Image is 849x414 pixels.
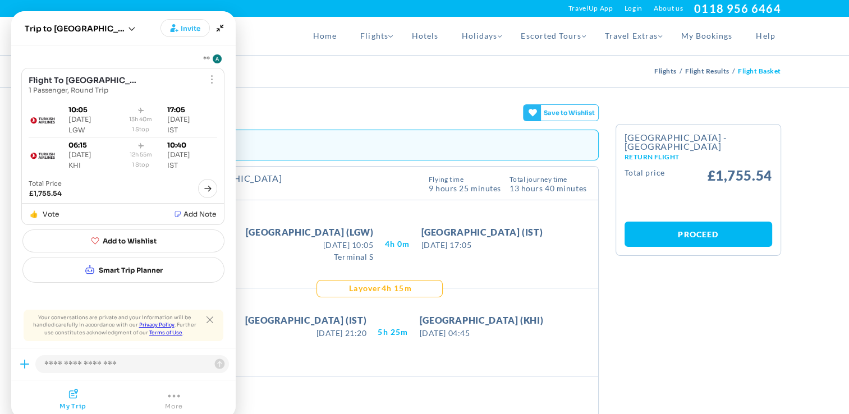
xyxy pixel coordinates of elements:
[246,226,374,239] span: [GEOGRAPHIC_DATA] (LGW)
[68,130,599,160] div: Embedded experience
[384,238,410,250] span: 4H 0M
[420,314,544,327] span: [GEOGRAPHIC_DATA] (KHI)
[246,251,374,263] span: Terminal S
[346,283,412,294] div: 4H 15M
[429,183,501,192] span: 9 Hours 25 Minutes
[738,56,781,87] li: Flight Basket
[510,183,587,192] span: 13 hours 40 Minutes
[625,133,772,160] h2: [GEOGRAPHIC_DATA] - [GEOGRAPHIC_DATA]
[694,2,781,15] a: 0118 956 6464
[301,17,348,55] a: Home
[450,17,509,55] a: Holidays
[421,226,543,239] span: [GEOGRAPHIC_DATA] (IST)
[593,17,669,55] a: Travel Extras
[625,222,772,247] a: Proceed
[245,314,367,327] span: [GEOGRAPHIC_DATA] (IST)
[348,17,400,55] a: Flights
[509,17,593,55] a: Escorted Tours
[744,17,781,55] a: Help
[510,176,587,183] span: Total Journey Time
[669,17,745,55] a: My Bookings
[246,239,374,251] span: [DATE] 10:05
[654,67,679,75] a: Flights
[421,239,543,251] span: [DATE] 17:05
[429,176,501,183] span: Flying Time
[420,327,544,339] span: [DATE] 04:45
[400,17,450,55] a: Hotels
[245,327,367,339] span: [DATE] 21:20
[625,169,665,182] small: Total Price
[349,283,381,294] span: Layover
[685,67,732,75] a: Flight Results
[625,154,772,160] small: Return Flight
[708,169,772,182] span: £1,755.54
[523,104,599,121] gamitee-button: Get your friends' opinions
[625,191,772,210] iframe: PayPal Message 1
[378,326,408,338] span: 5H 25M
